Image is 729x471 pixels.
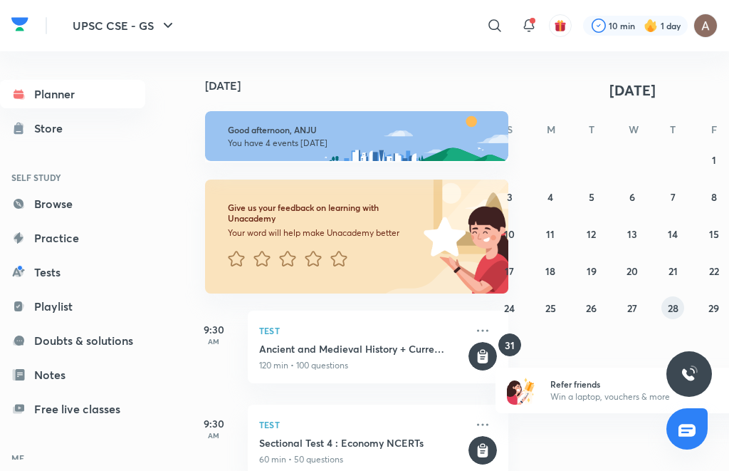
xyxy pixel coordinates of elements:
h5: 9:30 [185,322,242,337]
abbr: August 13, 2025 [627,227,637,241]
button: August 1, 2025 [703,148,725,171]
h5: Sectional Test 4 : Economy NCERTs [259,436,466,450]
abbr: August 25, 2025 [545,301,556,315]
abbr: Thursday [670,123,676,136]
h5: 9:30 [185,416,242,431]
button: August 11, 2025 [539,222,562,245]
button: August 31, 2025 [498,333,521,356]
abbr: Tuesday [589,123,594,136]
p: You have 4 events [DATE] [228,138,486,149]
p: AM [185,337,242,346]
button: August 7, 2025 [661,185,684,208]
button: August 27, 2025 [621,296,644,319]
button: August 21, 2025 [661,259,684,282]
img: Company Logo [11,14,28,35]
h6: Good afternoon, ANJU [228,125,486,135]
button: August 19, 2025 [580,259,603,282]
button: August 5, 2025 [580,185,603,208]
button: August 4, 2025 [539,185,562,208]
p: Your word will help make Unacademy better [228,227,424,239]
abbr: August 17, 2025 [505,264,514,278]
button: August 22, 2025 [703,259,725,282]
abbr: August 31, 2025 [505,338,515,352]
img: avatar [554,19,567,32]
abbr: August 10, 2025 [504,227,515,241]
button: August 17, 2025 [498,259,521,282]
img: check rounded [592,19,606,33]
button: August 25, 2025 [539,296,562,319]
abbr: August 1, 2025 [712,153,716,167]
span: [DATE] [609,81,656,100]
abbr: Sunday [507,123,513,136]
abbr: Friday [711,123,717,136]
img: ttu [681,366,698,383]
img: ANJU SAHU [693,14,718,38]
abbr: August 11, 2025 [546,227,555,241]
abbr: August 19, 2025 [587,264,597,278]
p: AM [185,431,242,440]
a: Company Logo [11,14,28,38]
button: August 24, 2025 [498,296,521,319]
abbr: August 5, 2025 [589,190,594,204]
button: August 12, 2025 [580,222,603,245]
abbr: August 22, 2025 [709,264,719,278]
p: 60 min • 50 questions [259,453,466,466]
h6: Refer friends [550,378,725,390]
button: August 8, 2025 [703,185,725,208]
abbr: Monday [547,123,555,136]
p: Win a laptop, vouchers & more [550,390,725,403]
abbr: August 18, 2025 [545,264,555,278]
abbr: August 3, 2025 [507,190,513,204]
abbr: August 8, 2025 [711,190,717,204]
abbr: August 20, 2025 [626,264,638,278]
button: avatar [549,14,572,37]
p: 120 min • 100 questions [259,359,466,372]
abbr: August 21, 2025 [668,264,678,278]
p: Test [259,322,466,339]
button: August 13, 2025 [621,222,644,245]
abbr: August 12, 2025 [587,227,596,241]
div: Store [34,120,71,137]
img: feedback_image [375,180,508,294]
abbr: August 7, 2025 [671,190,676,204]
button: August 6, 2025 [621,185,644,208]
abbr: August 4, 2025 [547,190,553,204]
abbr: August 24, 2025 [504,301,515,315]
button: August 28, 2025 [661,296,684,319]
button: August 14, 2025 [661,222,684,245]
abbr: August 15, 2025 [709,227,719,241]
img: referral [507,376,535,405]
button: August 26, 2025 [580,296,603,319]
img: streak [644,19,658,33]
abbr: August 29, 2025 [708,301,719,315]
p: Test [259,416,466,433]
abbr: August 14, 2025 [668,227,678,241]
abbr: Wednesday [629,123,639,136]
abbr: August 27, 2025 [627,301,637,315]
abbr: August 6, 2025 [629,190,635,204]
button: UPSC CSE - GS [64,11,185,40]
button: August 10, 2025 [498,222,521,245]
button: August 15, 2025 [703,222,725,245]
h6: Give us your feedback on learning with Unacademy [228,202,424,224]
button: August 18, 2025 [539,259,562,282]
abbr: August 26, 2025 [586,301,597,315]
button: August 20, 2025 [621,259,644,282]
abbr: August 28, 2025 [668,301,678,315]
img: afternoon [205,111,508,161]
button: August 29, 2025 [703,296,725,319]
button: August 3, 2025 [498,185,521,208]
h5: Ancient and Medieval History + Current Affairs [259,342,466,356]
h4: [DATE] [205,80,523,91]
